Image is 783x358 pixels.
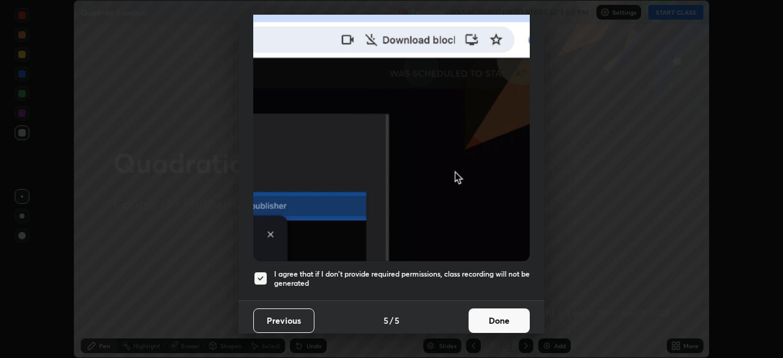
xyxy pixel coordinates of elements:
[253,308,314,333] button: Previous
[390,314,393,327] h4: /
[469,308,530,333] button: Done
[274,269,530,288] h5: I agree that if I don't provide required permissions, class recording will not be generated
[384,314,388,327] h4: 5
[395,314,399,327] h4: 5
